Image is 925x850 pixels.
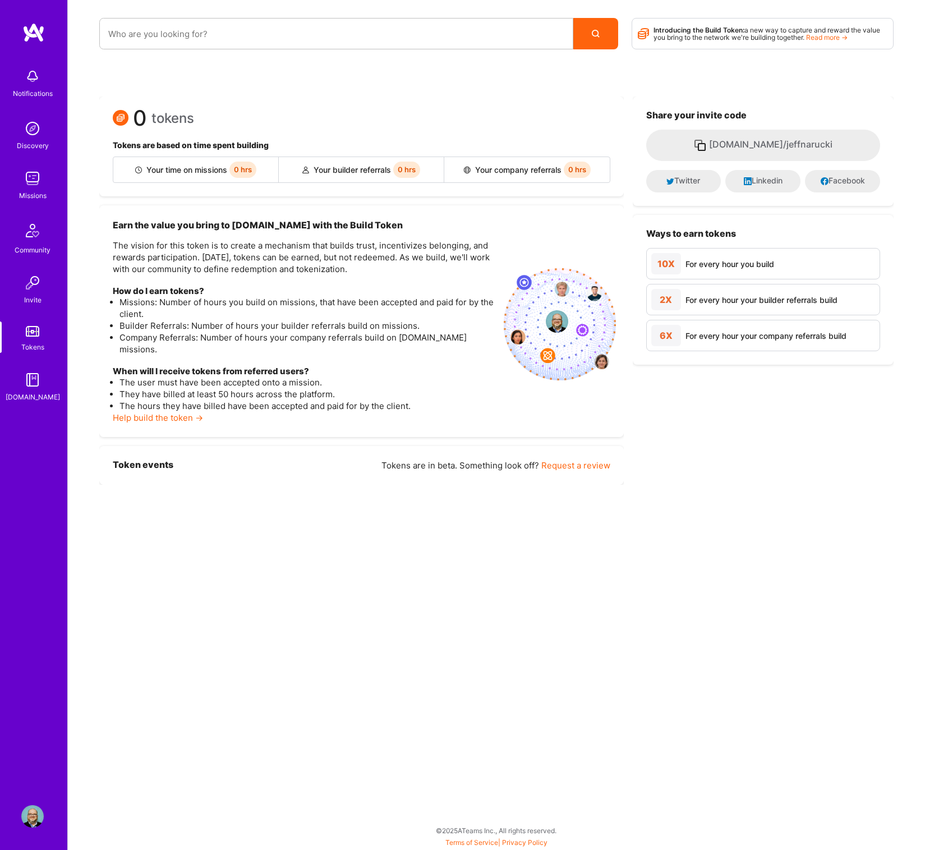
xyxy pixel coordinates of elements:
div: Community [15,244,50,256]
img: tokens [26,326,39,337]
img: Builder icon [135,167,142,173]
h3: Earn the value you bring to [DOMAIN_NAME] with the Build Token [113,219,495,231]
a: Request a review [541,460,610,471]
button: Twitter [646,170,721,192]
div: 10X [651,253,681,274]
i: icon LinkedInDark [744,177,752,185]
img: Community [19,217,46,244]
img: Token icon [113,110,128,126]
i: icon Facebook [821,177,829,185]
div: Your time on missions [113,157,279,182]
div: Notifications [13,88,53,99]
li: Missions: Number of hours you build on missions, that have been accepted and paid for by the client. [119,296,495,320]
span: 0 hrs [564,162,591,178]
a: User Avatar [19,805,47,828]
h4: How do I earn tokens? [113,286,495,296]
a: Read more → [806,33,848,42]
button: Linkedin [725,170,800,192]
div: Discovery [17,140,49,151]
a: Help build the token → [113,412,203,423]
span: 0 [133,112,147,124]
img: teamwork [21,167,44,190]
div: For every hour your builder referrals build [685,294,837,306]
div: Invite [24,294,42,306]
div: Your builder referrals [279,157,444,182]
i: icon Copy [693,139,707,152]
button: [DOMAIN_NAME]/jeffnarucki [646,130,880,161]
li: The user must have been accepted onto a mission. [119,376,495,388]
img: discovery [21,117,44,140]
span: | [445,838,547,847]
span: tokens [151,112,194,124]
i: icon Twitter [666,177,674,185]
img: profile [546,310,568,333]
img: logo [22,22,45,43]
li: They have billed at least 50 hours across the platform. [119,388,495,400]
div: Missions [19,190,47,201]
img: guide book [21,369,44,391]
a: Terms of Service [445,838,498,847]
span: a new way to capture and reward the value you bring to the network we're building together. [654,26,880,42]
i: icon Search [592,30,600,38]
a: Privacy Policy [502,838,547,847]
div: For every hour you build [685,258,774,270]
img: Company referral icon [463,167,471,173]
h3: Token events [113,460,173,471]
strong: Introducing the Build Token: [654,26,744,34]
img: bell [21,65,44,88]
h3: Ways to earn tokens [646,228,880,239]
span: Tokens are in beta. Something look off? [381,460,539,471]
button: Facebook [805,170,880,192]
img: Builder referral icon [302,167,309,173]
div: For every hour your company referrals build [685,330,846,342]
li: Builder Referrals: Number of hours your builder referrals build on missions. [119,320,495,332]
p: The vision for this token is to create a mechanism that builds trust, incentivizes belonging, and... [113,240,495,275]
div: 6X [651,325,681,346]
h3: Share your invite code [646,110,880,121]
input: Who are you looking for? [108,20,564,48]
span: 0 hrs [229,162,256,178]
div: Tokens [21,341,44,353]
span: 0 hrs [393,162,420,178]
h4: When will I receive tokens from referred users? [113,366,495,376]
h4: Tokens are based on time spent building [113,141,610,150]
div: [DOMAIN_NAME] [6,391,60,403]
div: Your company referrals [444,157,609,182]
div: 2X [651,289,681,310]
li: Company Referrals: Number of hours your company referrals build on [DOMAIN_NAME] missions. [119,332,495,355]
i: icon Points [638,23,650,44]
div: © 2025 ATeams Inc., All rights reserved. [67,816,925,844]
img: invite [504,268,616,380]
img: User Avatar [21,805,44,828]
img: Invite [21,272,44,294]
li: The hours they have billed have been accepted and paid for by the client. [119,400,495,412]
